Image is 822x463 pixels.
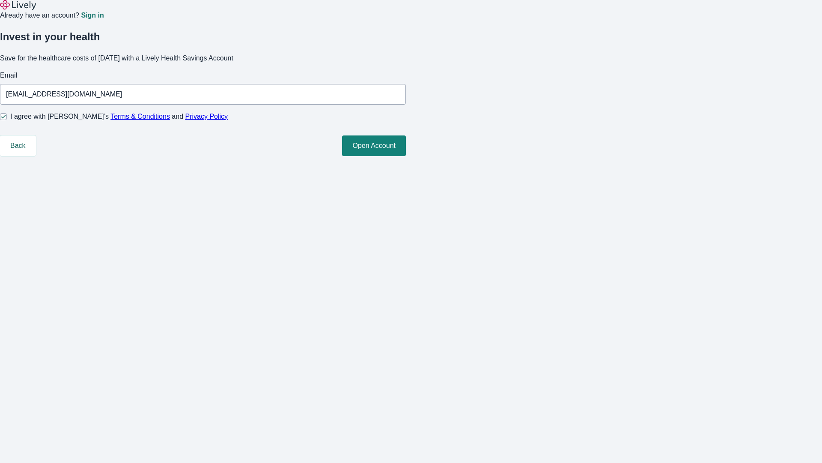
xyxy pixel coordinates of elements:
span: I agree with [PERSON_NAME]’s and [10,111,228,122]
a: Privacy Policy [185,113,228,120]
button: Open Account [342,135,406,156]
a: Terms & Conditions [110,113,170,120]
a: Sign in [81,12,104,19]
